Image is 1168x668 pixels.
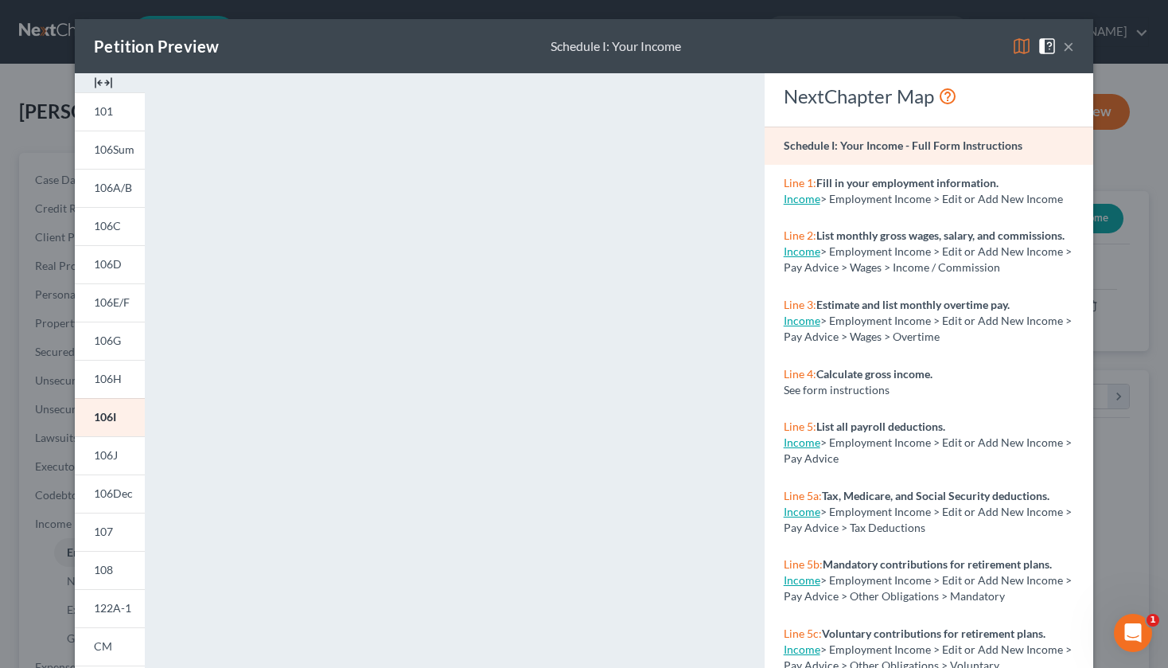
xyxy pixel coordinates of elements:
a: 107 [75,513,145,551]
a: Income [784,244,820,258]
div: NextChapter Map [784,84,1074,109]
a: 106H [75,360,145,398]
a: 108 [75,551,145,589]
span: 106J [94,448,118,462]
strong: Calculate gross income. [816,367,932,381]
a: Income [784,643,820,656]
span: Line 5c: [784,627,822,640]
strong: List monthly gross wages, salary, and commissions. [816,229,1065,242]
strong: List all payroll deductions. [816,420,945,433]
a: 106A/B [75,169,145,207]
span: 106G [94,334,121,347]
span: 122A-1 [94,601,131,615]
span: Line 4: [784,367,816,381]
a: Income [784,573,820,587]
strong: Voluntary contributions for retirement plans. [822,627,1045,640]
span: CM [94,639,112,653]
span: 106C [94,219,121,232]
a: CM [75,627,145,666]
a: 106J [75,436,145,475]
span: Line 2: [784,229,816,242]
span: 106Dec [94,486,133,500]
span: Line 3: [784,298,816,311]
strong: Schedule I: Your Income - Full Form Instructions [784,139,1022,152]
strong: Tax, Medicare, and Social Security deductions. [822,489,1049,502]
img: expand-e0f6d898513216a626fdd78e52531dac95497ffd26381d4c15ee2fc46db09dca.svg [94,73,113,92]
a: Income [784,314,820,327]
a: Income [784,436,820,449]
a: 106D [75,245,145,283]
iframe: Intercom live chat [1114,614,1152,652]
span: 106I [94,410,116,424]
span: See form instructions [784,383,890,397]
span: Line 5a: [784,489,822,502]
span: > Employment Income > Edit or Add New Income [820,192,1063,205]
span: > Employment Income > Edit or Add New Income > Pay Advice > Tax Deductions [784,505,1072,534]
span: > Employment Income > Edit or Add New Income > Pay Advice > Other Obligations > Mandatory [784,573,1072,603]
span: 101 [94,104,113,118]
strong: Fill in your employment information. [816,176,999,189]
strong: Estimate and list monthly overtime pay. [816,298,1010,311]
a: Income [784,192,820,205]
span: Line 5b: [784,557,823,571]
div: Petition Preview [94,35,219,57]
a: 101 [75,92,145,131]
a: 106E/F [75,283,145,322]
span: > Employment Income > Edit or Add New Income > Pay Advice > Wages > Income / Commission [784,244,1072,274]
span: > Employment Income > Edit or Add New Income > Pay Advice > Wages > Overtime [784,314,1072,343]
span: 106A/B [94,181,132,194]
a: 106G [75,322,145,360]
span: Line 5: [784,420,816,433]
span: 106H [94,372,122,385]
span: 1 [1147,614,1159,627]
button: × [1063,37,1074,56]
a: 106Dec [75,475,145,513]
span: 108 [94,563,113,576]
span: 106D [94,257,122,271]
span: 107 [94,525,113,538]
strong: Mandatory contributions for retirement plans. [823,557,1052,571]
img: map-eea8200ae884c6f1103ae1953ef3d486a96c86aabb227e865a55264e3737af1f.svg [1012,37,1031,56]
a: 122A-1 [75,589,145,627]
span: > Employment Income > Edit or Add New Income > Pay Advice [784,436,1072,465]
a: 106Sum [75,131,145,169]
div: Schedule I: Your Income [551,37,681,56]
a: 106I [75,398,145,436]
span: 106E/F [94,295,130,309]
a: Income [784,505,820,518]
span: Line 1: [784,176,816,189]
img: help-close-5ba153eb36485ed6c1ea00a893f15db1cb9b99d6cae46e1a8edb6c62d00a1a76.svg [1038,37,1057,56]
span: 106Sum [94,143,134,156]
a: 106C [75,207,145,245]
